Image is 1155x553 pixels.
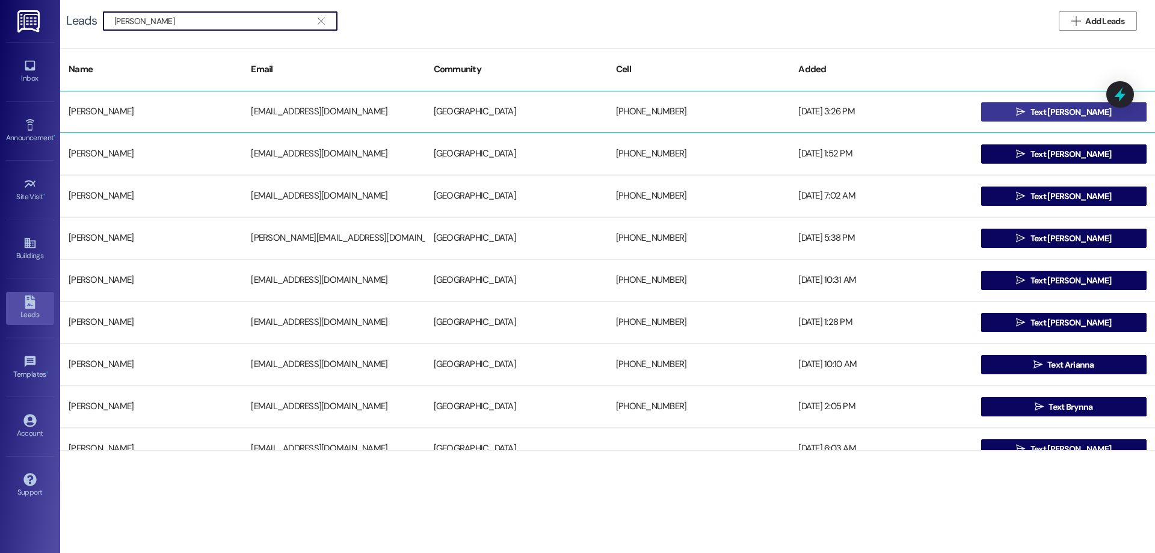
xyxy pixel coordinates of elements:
[790,100,972,124] div: [DATE] 3:26 PM
[1016,107,1025,117] i: 
[608,184,790,208] div: [PHONE_NUMBER]
[1016,276,1025,285] i: 
[425,395,608,419] div: [GEOGRAPHIC_DATA]
[1035,402,1044,412] i: 
[790,268,972,292] div: [DATE] 10:31 AM
[790,395,972,419] div: [DATE] 2:05 PM
[6,292,54,324] a: Leads
[790,310,972,335] div: [DATE] 1:28 PM
[981,102,1147,122] button: Text [PERSON_NAME]
[54,132,55,140] span: •
[790,184,972,208] div: [DATE] 7:02 AM
[1016,233,1025,243] i: 
[242,268,425,292] div: [EMAIL_ADDRESS][DOMAIN_NAME]
[608,55,790,84] div: Cell
[1016,149,1025,159] i: 
[6,469,54,502] a: Support
[242,55,425,84] div: Email
[790,226,972,250] div: [DATE] 5:38 PM
[425,100,608,124] div: [GEOGRAPHIC_DATA]
[242,100,425,124] div: [EMAIL_ADDRESS][DOMAIN_NAME]
[1071,16,1080,26] i: 
[981,397,1147,416] button: Text Brynna
[60,226,242,250] div: [PERSON_NAME]
[17,10,42,32] img: ResiDesk Logo
[425,437,608,461] div: [GEOGRAPHIC_DATA]
[1033,360,1043,369] i: 
[60,395,242,419] div: [PERSON_NAME]
[60,437,242,461] div: [PERSON_NAME]
[790,437,972,461] div: [DATE] 6:03 AM
[1030,232,1111,245] span: Text [PERSON_NAME]
[60,268,242,292] div: [PERSON_NAME]
[1030,317,1111,329] span: Text [PERSON_NAME]
[425,353,608,377] div: [GEOGRAPHIC_DATA]
[43,191,45,199] span: •
[46,368,48,377] span: •
[790,353,972,377] div: [DATE] 10:10 AM
[981,439,1147,459] button: Text [PERSON_NAME]
[425,310,608,335] div: [GEOGRAPHIC_DATA]
[242,353,425,377] div: [EMAIL_ADDRESS][DOMAIN_NAME]
[425,184,608,208] div: [GEOGRAPHIC_DATA]
[1030,148,1111,161] span: Text [PERSON_NAME]
[60,100,242,124] div: [PERSON_NAME]
[425,142,608,166] div: [GEOGRAPHIC_DATA]
[1030,190,1111,203] span: Text [PERSON_NAME]
[242,395,425,419] div: [EMAIL_ADDRESS][DOMAIN_NAME]
[1016,318,1025,327] i: 
[242,142,425,166] div: [EMAIL_ADDRESS][DOMAIN_NAME]
[425,268,608,292] div: [GEOGRAPHIC_DATA]
[60,310,242,335] div: [PERSON_NAME]
[242,226,425,250] div: [PERSON_NAME][EMAIL_ADDRESS][DOMAIN_NAME]
[312,12,331,30] button: Clear text
[1030,106,1111,119] span: Text [PERSON_NAME]
[6,351,54,384] a: Templates •
[608,268,790,292] div: [PHONE_NUMBER]
[1030,443,1111,456] span: Text [PERSON_NAME]
[242,310,425,335] div: [EMAIL_ADDRESS][DOMAIN_NAME]
[60,184,242,208] div: [PERSON_NAME]
[981,144,1147,164] button: Text [PERSON_NAME]
[1049,401,1092,413] span: Text Brynna
[981,355,1147,374] button: Text Arianna
[1059,11,1137,31] button: Add Leads
[981,229,1147,248] button: Text [PERSON_NAME]
[425,55,608,84] div: Community
[318,16,324,26] i: 
[60,142,242,166] div: [PERSON_NAME]
[6,233,54,265] a: Buildings
[1085,15,1124,28] span: Add Leads
[790,55,972,84] div: Added
[608,226,790,250] div: [PHONE_NUMBER]
[66,14,97,27] div: Leads
[608,395,790,419] div: [PHONE_NUMBER]
[6,410,54,443] a: Account
[981,271,1147,290] button: Text [PERSON_NAME]
[6,174,54,206] a: Site Visit •
[242,437,425,461] div: [EMAIL_ADDRESS][DOMAIN_NAME]
[981,313,1147,332] button: Text [PERSON_NAME]
[1016,444,1025,454] i: 
[6,55,54,88] a: Inbox
[242,184,425,208] div: [EMAIL_ADDRESS][DOMAIN_NAME]
[608,100,790,124] div: [PHONE_NUMBER]
[790,142,972,166] div: [DATE] 1:52 PM
[981,187,1147,206] button: Text [PERSON_NAME]
[1030,274,1111,287] span: Text [PERSON_NAME]
[114,13,312,29] input: Search name/email/community (quotes for exact match e.g. "John Smith")
[608,353,790,377] div: [PHONE_NUMBER]
[608,142,790,166] div: [PHONE_NUMBER]
[60,55,242,84] div: Name
[425,226,608,250] div: [GEOGRAPHIC_DATA]
[1047,359,1094,371] span: Text Arianna
[608,310,790,335] div: [PHONE_NUMBER]
[1016,191,1025,201] i: 
[60,353,242,377] div: [PERSON_NAME]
